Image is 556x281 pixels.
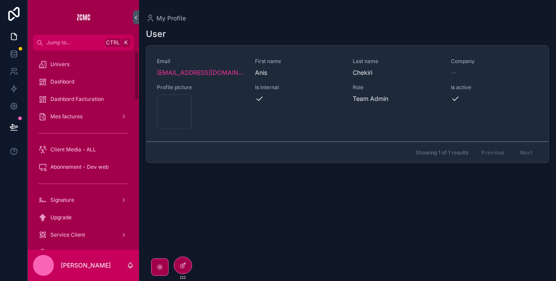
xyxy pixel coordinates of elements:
span: Factures services clients [50,249,112,256]
span: Is active [451,84,539,91]
a: My Profile [146,14,186,23]
a: Dashbord Facturation [33,91,134,107]
span: Profile picture [157,84,245,91]
a: Client Media - ALL [33,142,134,157]
span: -- [451,68,456,77]
p: [PERSON_NAME] [61,261,111,270]
a: Mes factures [33,109,134,124]
span: Company [451,58,539,65]
span: Upgrade [50,214,72,221]
span: Service Client [50,231,85,238]
span: Jump to... [46,39,102,46]
span: My Profile [156,14,186,23]
a: [EMAIL_ADDRESS][DOMAIN_NAME] [157,68,245,77]
button: Jump to...CtrlK [33,35,134,50]
span: Mes factures [50,113,83,120]
span: Client Media - ALL [50,146,96,153]
span: K [122,39,129,46]
span: Abonnement - Dev web [50,164,109,171]
span: Showing 1 of 1 results [416,149,468,156]
a: Upgrade [33,210,134,225]
a: Signature [33,192,134,208]
span: Dashbord Facturation [50,96,104,103]
span: First name [255,58,343,65]
span: Ctrl [105,38,121,47]
a: Univers [33,57,134,72]
span: Chekiri [353,68,440,77]
span: Anis [255,68,343,77]
a: Email[EMAIL_ADDRESS][DOMAIN_NAME]First nameAnisLast nameChekiriCompany--Profile pictureIs interna... [146,46,549,142]
span: Is internal [255,84,343,91]
span: Univers [50,61,69,68]
span: Signature [50,197,74,204]
span: Role [353,84,440,91]
div: scrollable content [28,50,139,250]
a: Dashbord [33,74,134,90]
h1: User [146,28,166,40]
a: Service Client [33,227,134,243]
span: Email [157,58,245,65]
span: Team Admin [353,94,388,103]
a: Abonnement - Dev web [33,159,134,175]
span: Last name [353,58,440,65]
span: Dashbord [50,78,74,85]
a: Factures services clients [33,244,134,260]
img: App logo [76,10,90,24]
